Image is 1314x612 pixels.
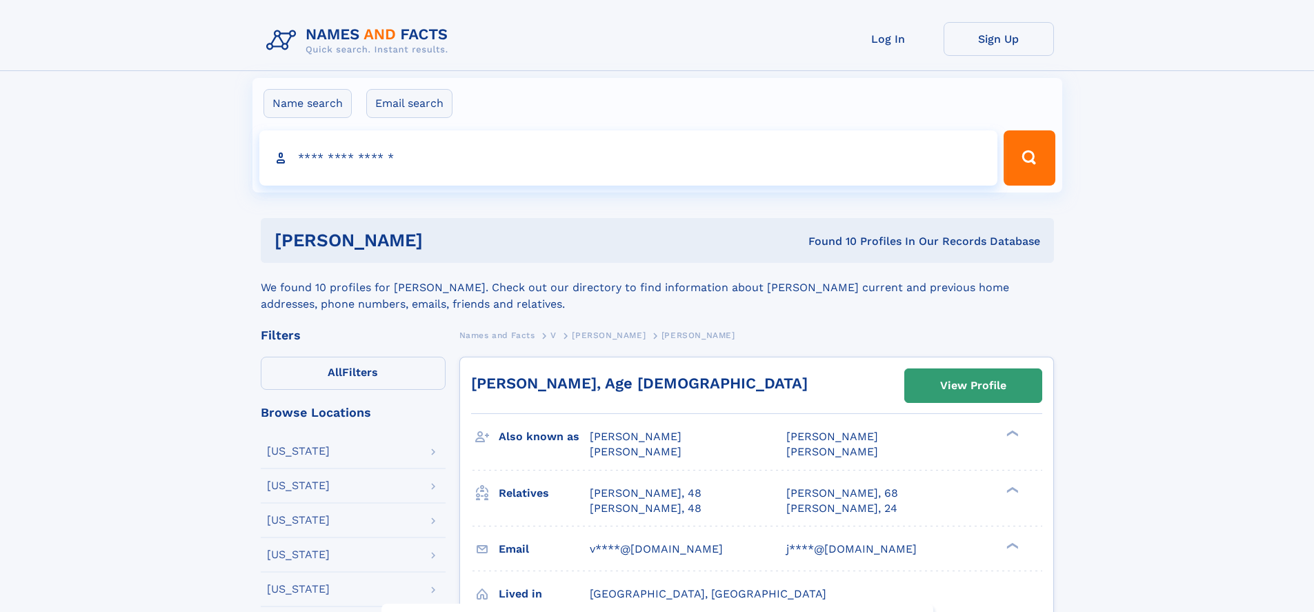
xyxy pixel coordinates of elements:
[572,330,646,340] span: [PERSON_NAME]
[267,584,330,595] div: [US_STATE]
[499,482,590,505] h3: Relatives
[328,366,342,379] span: All
[1003,541,1019,550] div: ❯
[259,130,998,186] input: search input
[590,445,681,458] span: [PERSON_NAME]
[615,234,1040,249] div: Found 10 Profiles In Our Records Database
[590,430,681,443] span: [PERSON_NAME]
[267,515,330,526] div: [US_STATE]
[366,89,452,118] label: Email search
[590,501,701,516] a: [PERSON_NAME], 48
[459,326,535,344] a: Names and Facts
[1003,485,1019,494] div: ❯
[471,375,808,392] a: [PERSON_NAME], Age [DEMOGRAPHIC_DATA]
[940,370,1006,402] div: View Profile
[261,22,459,59] img: Logo Names and Facts
[905,369,1042,402] a: View Profile
[786,445,878,458] span: [PERSON_NAME]
[261,406,446,419] div: Browse Locations
[786,486,898,501] a: [PERSON_NAME], 68
[261,263,1054,313] div: We found 10 profiles for [PERSON_NAME]. Check out our directory to find information about [PERSON...
[499,537,590,561] h3: Email
[590,486,701,501] a: [PERSON_NAME], 48
[550,326,557,344] a: V
[833,22,944,56] a: Log In
[1003,429,1019,438] div: ❯
[261,329,446,342] div: Filters
[572,326,646,344] a: [PERSON_NAME]
[550,330,557,340] span: V
[263,89,352,118] label: Name search
[786,430,878,443] span: [PERSON_NAME]
[944,22,1054,56] a: Sign Up
[261,357,446,390] label: Filters
[267,446,330,457] div: [US_STATE]
[499,425,590,448] h3: Also known as
[267,480,330,491] div: [US_STATE]
[590,587,826,600] span: [GEOGRAPHIC_DATA], [GEOGRAPHIC_DATA]
[1004,130,1055,186] button: Search Button
[499,582,590,606] h3: Lived in
[661,330,735,340] span: [PERSON_NAME]
[267,549,330,560] div: [US_STATE]
[786,501,897,516] a: [PERSON_NAME], 24
[275,232,616,249] h1: [PERSON_NAME]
